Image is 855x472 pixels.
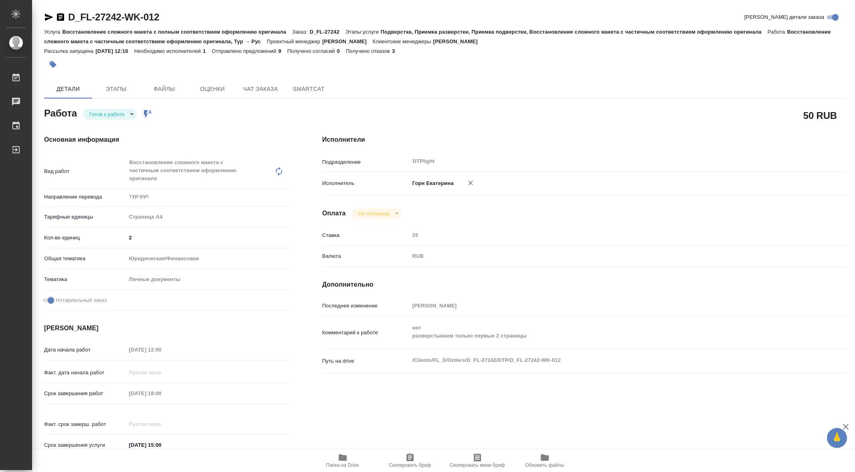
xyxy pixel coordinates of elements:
[267,38,322,44] p: Проектный менеджер
[410,249,802,263] div: RUB
[241,84,280,94] span: Чат заказа
[145,84,184,94] span: Файлы
[203,48,212,54] p: 1
[56,296,107,304] span: Нотариальный заказ
[193,84,232,94] span: Оценки
[462,174,479,192] button: Удалить исполнителя
[322,302,410,310] p: Последнее изменение
[87,111,127,118] button: Готов к работе
[356,210,392,217] button: Не оплачена
[309,450,376,472] button: Папка на Drive
[287,48,337,54] p: Получено согласий
[768,29,787,35] p: Работа
[322,357,410,365] p: Путь на drive
[389,462,431,468] span: Скопировать бриф
[44,48,95,54] p: Рассылка запущена
[126,367,196,378] input: Пустое поле
[392,48,401,54] p: 3
[309,29,345,35] p: D_FL-27242
[373,38,433,44] p: Клиентские менеджеры
[433,38,484,44] p: [PERSON_NAME]
[44,12,54,22] button: Скопировать ссылку для ЯМессенджера
[827,428,847,448] button: 🙏
[134,48,203,54] p: Необходимо исполнителей
[44,193,126,201] p: Направление перевода
[410,229,802,241] input: Пустое поле
[44,441,126,449] p: Срок завершения услуги
[126,344,196,356] input: Пустое поле
[322,135,846,145] h4: Исполнители
[410,321,802,343] textarea: нот разверстываем только первые 2 страницы
[376,450,444,472] button: Скопировать бриф
[44,135,290,145] h4: Основная информация
[525,462,564,468] span: Обновить файлы
[322,38,373,44] p: [PERSON_NAME]
[322,280,846,289] h4: Дополнительно
[44,275,126,283] p: Тематика
[44,369,126,377] p: Факт. дата начала работ
[322,158,410,166] p: Подразделение
[744,13,824,21] span: [PERSON_NAME] детали заказа
[278,48,287,54] p: 9
[49,84,87,94] span: Детали
[126,210,290,224] div: Страница А4
[44,29,62,35] p: Услуга
[68,12,159,22] a: D_FL-27242-WK-012
[126,232,290,243] input: ✎ Введи что-нибудь
[346,29,381,35] p: Этапы услуги
[44,390,126,398] p: Срок завершения работ
[381,29,768,35] p: Подверстка, Приемка разверстки, Приемка подверстки, Восстановление сложного макета с частичным со...
[126,439,196,451] input: ✎ Введи что-нибудь
[450,462,505,468] span: Скопировать мини-бриф
[322,329,410,337] p: Комментарий к работе
[44,420,126,428] p: Факт. срок заверш. работ
[56,12,65,22] button: Скопировать ссылку
[289,84,328,94] span: SmartCat
[44,167,126,175] p: Вид работ
[126,418,196,430] input: Пустое поле
[44,213,126,221] p: Тарифные единицы
[44,105,77,120] h2: Работа
[126,252,290,265] div: Юридическая/Финансовая
[337,48,346,54] p: 0
[410,300,802,311] input: Пустое поле
[511,450,578,472] button: Обновить файлы
[410,353,802,367] textarea: /Clients/FL_D/Orders/D_FL-27242/DTP/D_FL-27242-WK-012
[44,255,126,263] p: Общая тематика
[62,29,292,35] p: Восстановление сложного макета с полным соответствием оформлению оригинала
[126,273,290,286] div: Личные документы
[212,48,278,54] p: Отправлено предложений
[326,462,359,468] span: Папка на Drive
[803,108,837,122] h2: 50 RUB
[292,29,309,35] p: Заказ:
[322,179,410,187] p: Исполнитель
[322,231,410,239] p: Ставка
[44,323,290,333] h4: [PERSON_NAME]
[44,234,126,242] p: Кол-во единиц
[410,179,454,187] p: Горн Екатерина
[352,208,401,219] div: Готов к работе
[83,109,137,120] div: Готов к работе
[322,209,346,218] h4: Оплата
[97,84,135,94] span: Этапы
[126,388,196,399] input: Пустое поле
[444,450,511,472] button: Скопировать мини-бриф
[346,48,392,54] p: Получено отказов
[44,346,126,354] p: Дата начала работ
[830,430,844,446] span: 🙏
[322,252,410,260] p: Валюта
[95,48,134,54] p: [DATE] 12:16
[44,56,62,73] button: Добавить тэг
